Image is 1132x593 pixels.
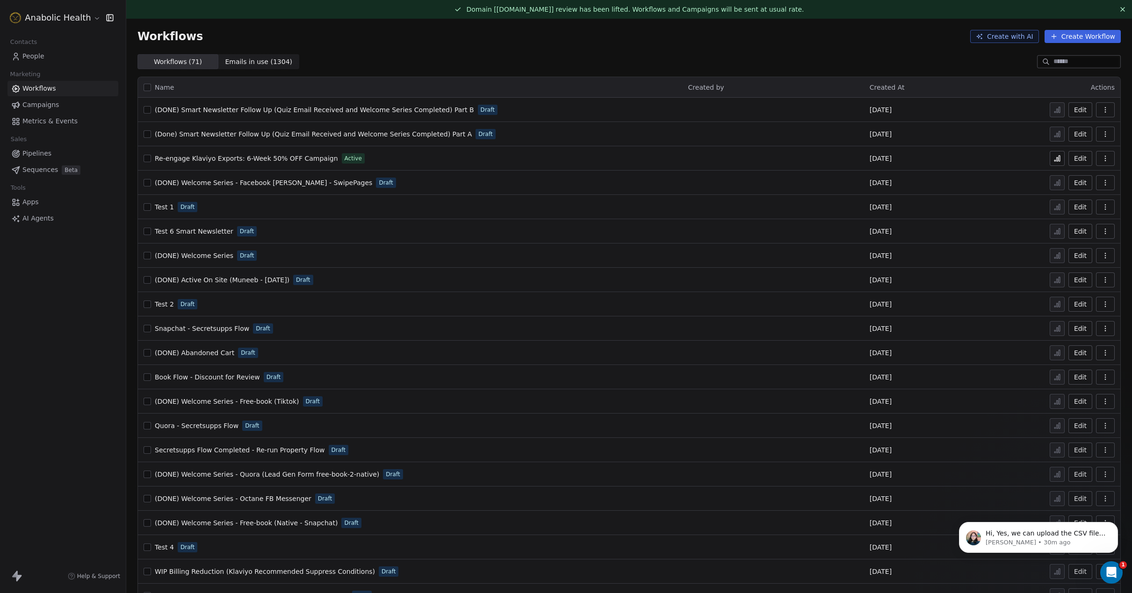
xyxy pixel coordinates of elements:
a: Book Flow - Discount for Review [155,372,260,382]
a: Edit [1068,151,1092,166]
span: Hi, Yes, we can upload the CSV file to update the existing "Tags" column. Please share the CSV fi... [41,27,161,109]
span: Draft [267,373,281,381]
a: SequencesBeta [7,162,118,178]
img: Anabolic-Health-Icon-192.png [10,12,21,23]
span: Draft [240,227,254,236]
span: (DONE) Welcome Series - Free-book (Native - Snapchat) [155,519,338,527]
span: Draft [296,276,310,284]
span: Draft [344,519,358,527]
a: Edit [1068,102,1092,117]
span: [DATE] [870,154,892,163]
a: (DONE) Welcome Series - Octane FB Messenger [155,494,311,503]
a: Edit [1068,200,1092,214]
span: Sequences [22,165,58,175]
a: Secretsupps Flow Completed - Re-run Property Flow [155,445,325,455]
a: (DONE) Welcome Series - Free-book (Tiktok) [155,397,299,406]
span: Created At [870,84,905,91]
button: Edit [1068,272,1092,287]
button: Edit [1068,491,1092,506]
span: [DATE] [870,324,892,333]
span: Workflows [137,30,203,43]
span: [DATE] [870,202,892,212]
span: Anabolic Health [25,12,91,24]
a: (DONE) Smart Newsletter Follow Up (Quiz Email Received and Welcome Series Completed) Part B [155,105,474,114]
a: Edit [1068,418,1092,433]
span: Draft [478,130,492,138]
span: [DATE] [870,251,892,260]
span: Draft [180,203,195,211]
span: Help & Support [77,572,120,580]
a: Apps [7,194,118,210]
span: [DATE] [870,567,892,576]
span: Quora - Secretsupps Flow [155,422,238,429]
span: Draft [382,567,396,576]
span: (DONE) Welcome Series - Free-book (Tiktok) [155,398,299,405]
span: [DATE] [870,518,892,528]
span: Draft [332,446,346,454]
span: Draft [386,470,400,479]
span: Draft [306,397,320,406]
span: Re-engage Klaviyo Exports: 6-Week 50% OFF Campaign [155,155,338,162]
span: Beta [62,165,80,175]
a: People [7,49,118,64]
span: Sales [7,132,31,146]
span: Actions [1091,84,1115,91]
span: Draft [241,349,255,357]
button: Edit [1068,443,1092,457]
span: Test 2 [155,300,174,308]
span: Tools [7,181,29,195]
a: (DONE) Welcome Series - Free-book (Native - Snapchat) [155,518,338,528]
a: WIP Billing Reduction (Klaviyo Recommended Suppress Conditions) [155,567,375,576]
a: (DONE) Abandoned Cart [155,348,234,357]
a: (DONE) Welcome Series - Facebook [PERSON_NAME] - SwipePages [155,178,372,187]
a: (DONE) Active On Site (Muneeb - [DATE]) [155,275,289,285]
button: Edit [1068,564,1092,579]
span: Draft [245,422,259,430]
span: Test 4 [155,543,174,551]
a: Re-engage Klaviyo Exports: 6-Week 50% OFF Campaign [155,154,338,163]
a: Snapchat - Secretsupps Flow [155,324,249,333]
a: Campaigns [7,97,118,113]
span: Draft [180,543,195,551]
button: Edit [1068,321,1092,336]
p: Message from Mrinal, sent 30m ago [41,36,161,44]
span: (DONE) Welcome Series [155,252,233,259]
a: AI Agents [7,211,118,226]
span: [DATE] [870,227,892,236]
span: Pipelines [22,149,51,158]
span: Snapchat - Secretsupps Flow [155,325,249,332]
span: Test 6 Smart Newsletter [155,228,233,235]
button: Create Workflow [1045,30,1121,43]
span: [DATE] [870,445,892,455]
span: Secretsupps Flow Completed - Re-run Property Flow [155,446,325,454]
button: Edit [1068,248,1092,263]
a: Metrics & Events [7,114,118,129]
a: Test 6 Smart Newsletter [155,227,233,236]
span: Apps [22,197,39,207]
span: [DATE] [870,543,892,552]
span: [DATE] [870,372,892,382]
span: Draft [256,324,270,333]
a: Help & Support [68,572,120,580]
a: Edit [1068,394,1092,409]
span: Draft [481,106,495,114]
a: Quora - Secretsupps Flow [155,421,238,430]
button: Edit [1068,370,1092,385]
a: Test 4 [155,543,174,552]
span: AI Agents [22,214,54,223]
span: Test 1 [155,203,174,211]
span: [DATE] [870,275,892,285]
button: Edit [1068,345,1092,360]
span: (DONE) Welcome Series - Octane FB Messenger [155,495,311,502]
span: Draft [180,300,195,308]
button: Edit [1068,127,1092,142]
iframe: Intercom notifications message [945,502,1132,568]
span: (Done) Smart Newsletter Follow Up (Quiz Email Received and Welcome Series Completed) Part A [155,130,472,138]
